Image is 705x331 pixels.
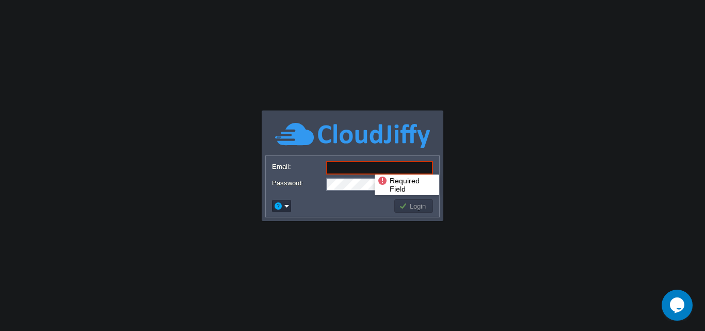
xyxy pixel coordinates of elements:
img: CloudJiffy [275,121,430,150]
div: Required Field [377,176,437,194]
iframe: chat widget [662,290,695,321]
label: Email: [272,161,325,172]
button: Login [399,201,429,211]
label: Password: [272,178,325,188]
